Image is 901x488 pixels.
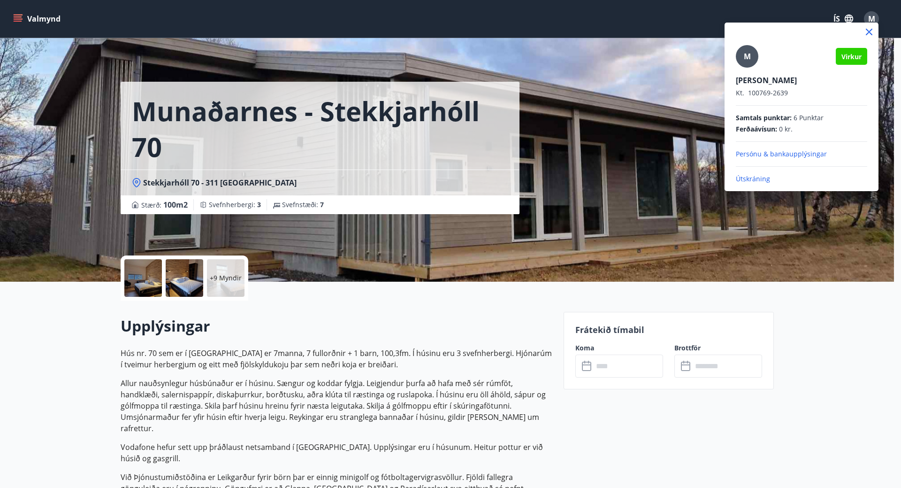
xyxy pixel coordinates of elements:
span: Kt. [736,88,744,97]
span: M [744,51,751,62]
p: [PERSON_NAME] [736,75,867,85]
p: Persónu & bankaupplýsingar [736,149,867,159]
span: Samtals punktar : [736,113,792,123]
span: Virkur [841,52,862,61]
p: 100769-2639 [736,88,867,98]
span: Ferðaávísun : [736,124,777,134]
span: 6 Punktar [794,113,824,123]
p: Útskráning [736,174,867,184]
span: 0 kr. [779,124,793,134]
